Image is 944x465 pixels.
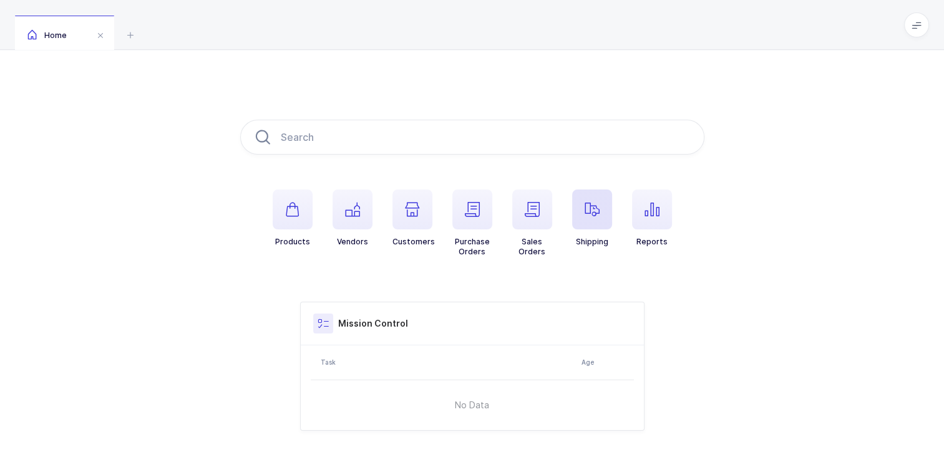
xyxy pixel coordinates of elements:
div: Age [581,357,630,367]
button: Reports [632,189,672,247]
button: PurchaseOrders [452,189,492,257]
input: Search [240,120,704,155]
button: Products [273,189,313,247]
button: Shipping [572,189,612,247]
h3: Mission Control [338,317,408,330]
button: Customers [392,189,435,247]
button: SalesOrders [512,189,552,257]
div: Task [321,357,574,367]
button: Vendors [333,189,372,247]
span: No Data [391,386,553,424]
span: Home [27,31,67,40]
